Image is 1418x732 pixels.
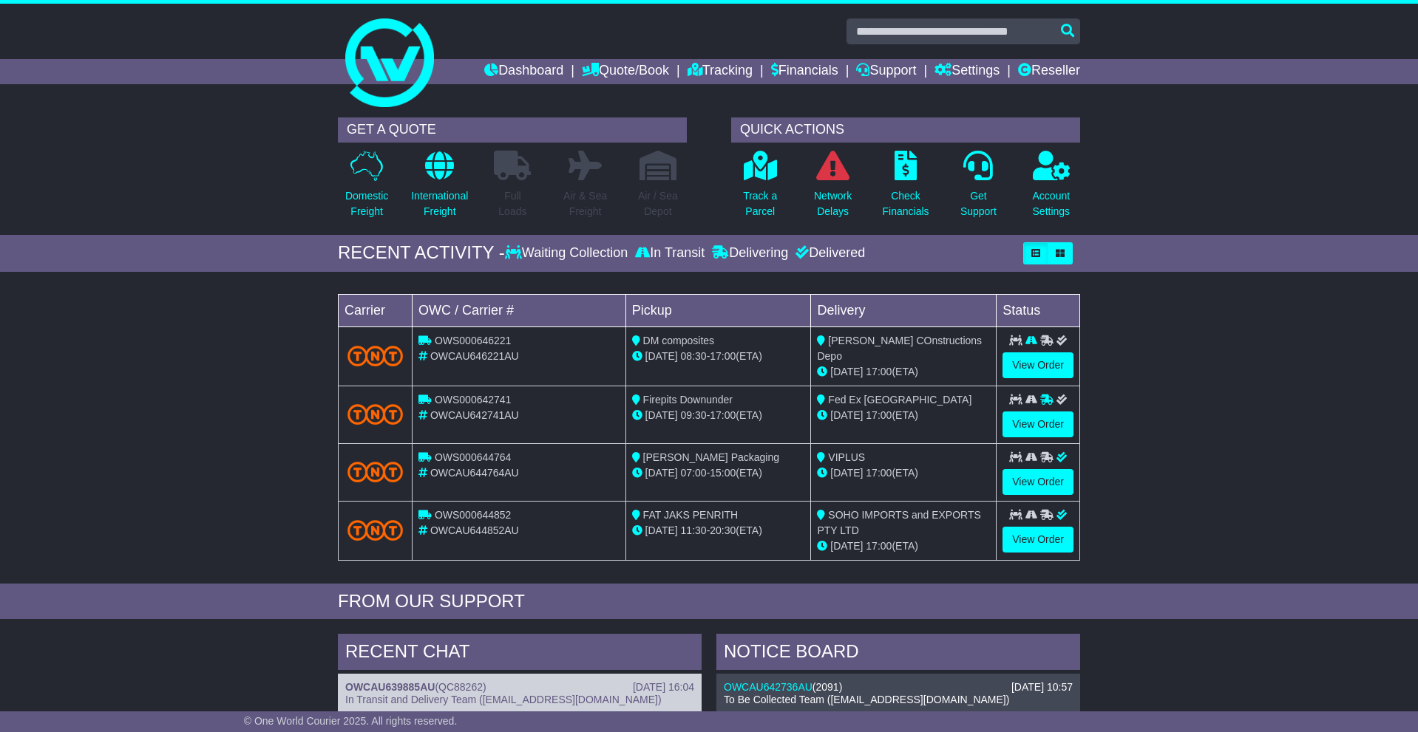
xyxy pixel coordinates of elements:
[435,509,512,521] span: OWS000644852
[338,591,1080,612] div: FROM OUR SUPPORT
[731,117,1080,143] div: QUICK ACTIONS
[625,294,811,326] td: Pickup
[643,335,714,346] span: DM composites
[882,150,930,228] a: CheckFinancials
[345,681,435,693] a: OWCAU639885AU
[792,245,865,261] div: Delivered
[1033,188,1071,219] p: Account Settings
[817,335,982,362] span: [PERSON_NAME] COnstructions Depo
[828,394,971,406] span: Fed Ex [GEOGRAPHIC_DATA]
[830,467,863,479] span: [DATE]
[856,59,916,84] a: Support
[681,350,707,362] span: 08:30
[345,681,694,694] div: ( )
[435,394,512,406] span: OWS000642741
[430,409,519,421] span: OWCAU642741AU
[347,520,403,540] img: TNT_Domestic.png
[960,150,997,228] a: GetSupport
[632,465,805,481] div: - (ETA)
[645,524,678,536] span: [DATE]
[710,467,736,479] span: 15:00
[430,524,519,536] span: OWCAU644852AU
[817,408,990,423] div: (ETA)
[484,59,563,84] a: Dashboard
[710,409,736,421] span: 17:00
[771,59,838,84] a: Financials
[830,409,863,421] span: [DATE]
[435,451,512,463] span: OWS000644764
[413,294,626,326] td: OWC / Carrier #
[410,150,469,228] a: InternationalFreight
[645,350,678,362] span: [DATE]
[1003,411,1073,437] a: View Order
[708,245,792,261] div: Delivering
[817,538,990,554] div: (ETA)
[688,59,753,84] a: Tracking
[1018,59,1080,84] a: Reseller
[338,117,687,143] div: GET A QUOTE
[866,467,892,479] span: 17:00
[632,523,805,538] div: - (ETA)
[1032,150,1071,228] a: AccountSettings
[997,294,1080,326] td: Status
[1003,527,1073,553] a: View Order
[643,451,779,463] span: [PERSON_NAME] Packaging
[345,694,662,705] span: In Transit and Delivery Team ([EMAIL_ADDRESS][DOMAIN_NAME])
[438,681,483,693] span: QC88262
[339,294,413,326] td: Carrier
[244,715,458,727] span: © One World Courier 2025. All rights reserved.
[505,245,631,261] div: Waiting Collection
[645,467,678,479] span: [DATE]
[883,188,929,219] p: Check Financials
[347,462,403,482] img: TNT_Domestic.png
[1003,352,1073,378] a: View Order
[742,150,778,228] a: Track aParcel
[338,634,702,674] div: RECENT CHAT
[934,59,1000,84] a: Settings
[643,509,739,521] span: FAT JAKS PENRITH
[716,634,1080,674] div: NOTICE BOARD
[817,509,980,536] span: SOHO IMPORTS and EXPORTS PTY LTD
[563,188,607,219] p: Air & Sea Freight
[347,346,403,366] img: TNT_Domestic.png
[811,294,997,326] td: Delivery
[866,540,892,552] span: 17:00
[1011,681,1073,694] div: [DATE] 10:57
[494,188,531,219] p: Full Loads
[828,451,865,463] span: VIPLUS
[633,681,694,694] div: [DATE] 16:04
[435,335,512,346] span: OWS000646221
[814,188,852,219] p: Network Delays
[830,540,863,552] span: [DATE]
[411,188,468,219] p: International Freight
[817,465,990,481] div: (ETA)
[631,245,708,261] div: In Transit
[345,188,388,219] p: Domestic Freight
[347,404,403,424] img: TNT_Domestic.png
[710,350,736,362] span: 17:00
[830,366,863,377] span: [DATE]
[743,188,777,219] p: Track a Parcel
[681,409,707,421] span: 09:30
[582,59,669,84] a: Quote/Book
[816,681,839,693] span: 2091
[866,409,892,421] span: 17:00
[430,350,519,362] span: OWCAU646221AU
[724,681,813,693] a: OWCAU642736AU
[866,366,892,377] span: 17:00
[724,681,1073,694] div: ( )
[638,188,678,219] p: Air / Sea Depot
[813,150,852,228] a: NetworkDelays
[645,409,678,421] span: [DATE]
[643,394,733,406] span: Firepits Downunder
[632,408,805,423] div: - (ETA)
[724,694,1009,705] span: To Be Collected Team ([EMAIL_ADDRESS][DOMAIN_NAME])
[338,242,505,264] div: RECENT ACTIVITY -
[960,188,997,219] p: Get Support
[710,524,736,536] span: 20:30
[632,349,805,364] div: - (ETA)
[681,467,707,479] span: 07:00
[345,150,389,228] a: DomesticFreight
[817,364,990,380] div: (ETA)
[1003,469,1073,495] a: View Order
